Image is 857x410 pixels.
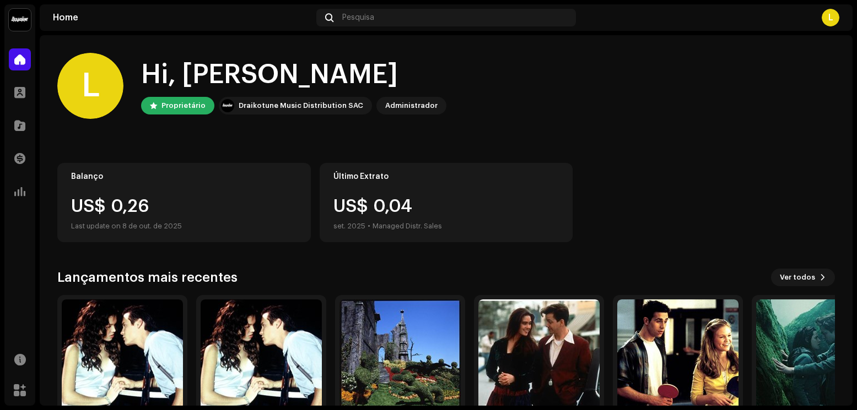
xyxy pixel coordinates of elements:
re-o-card-value: Balanço [57,163,311,242]
div: Managed Distr. Sales [373,220,442,233]
img: 10370c6a-d0e2-4592-b8a2-38f444b0ca44 [9,9,31,31]
div: Home [53,13,312,22]
div: Administrador [385,99,438,112]
h3: Lançamentos mais recentes [57,269,238,286]
re-o-card-value: Último Extrato [320,163,573,242]
div: • [368,220,370,233]
div: set. 2025 [333,220,365,233]
div: Balanço [71,172,297,181]
button: Ver todos [771,269,835,286]
div: Hi, [PERSON_NAME] [141,57,446,92]
div: Last update on 8 de out. de 2025 [71,220,297,233]
div: L [57,53,123,119]
span: Pesquisa [342,13,374,22]
img: 10370c6a-d0e2-4592-b8a2-38f444b0ca44 [221,99,234,112]
div: Draikotune Music Distribution SAC [239,99,363,112]
div: Proprietário [161,99,206,112]
div: Último Extrato [333,172,559,181]
span: Ver todos [780,266,815,288]
div: L [822,9,839,26]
